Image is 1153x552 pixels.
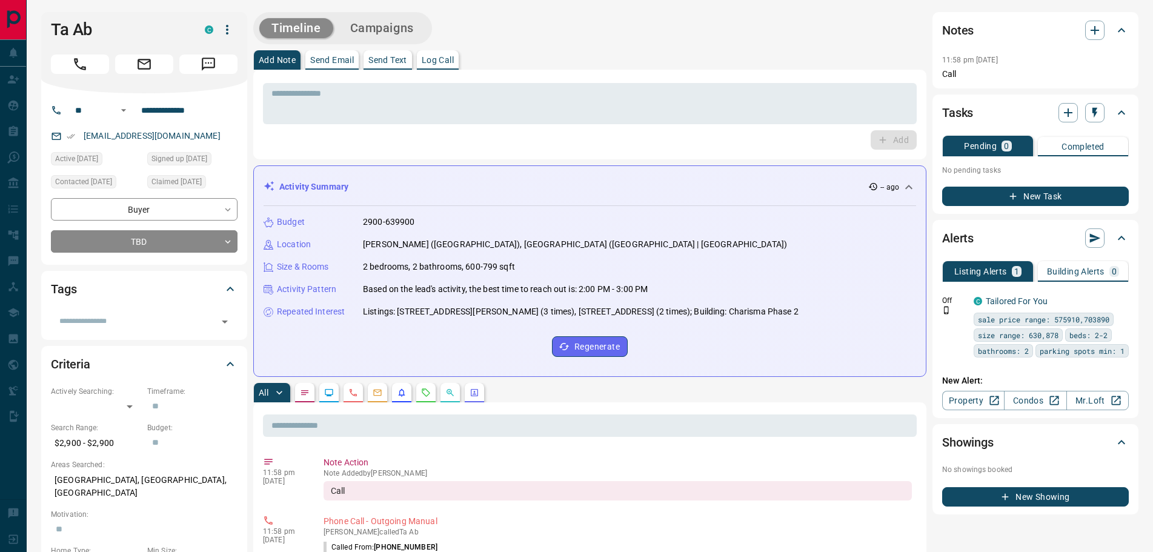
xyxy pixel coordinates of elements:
svg: Opportunities [445,388,455,397]
p: Note Added by [PERSON_NAME] [324,469,912,477]
h2: Alerts [942,228,974,248]
p: 0 [1004,142,1009,150]
svg: Agent Actions [470,388,479,397]
p: Pending [964,142,997,150]
p: Repeated Interest [277,305,345,318]
p: 2 bedrooms, 2 bathrooms, 600-799 sqft [363,261,515,273]
span: beds: 2-2 [1069,329,1108,341]
p: Log Call [422,56,454,64]
p: Activity Pattern [277,283,336,296]
div: condos.ca [974,297,982,305]
span: sale price range: 575910,703890 [978,313,1109,325]
p: [PERSON_NAME] called Ta Ab [324,528,912,536]
span: Message [179,55,238,74]
a: Mr.Loft [1066,391,1129,410]
h2: Notes [942,21,974,40]
p: Add Note [259,56,296,64]
button: New Showing [942,487,1129,507]
h2: Tags [51,279,76,299]
div: Mon Aug 11 2025 [147,152,238,169]
div: condos.ca [205,25,213,34]
a: Condos [1004,391,1066,410]
p: 11:58 pm [263,527,305,536]
h2: Criteria [51,354,90,374]
span: Call [51,55,109,74]
p: 0 [1112,267,1117,276]
div: Alerts [942,224,1129,253]
p: 11:58 pm [DATE] [942,56,998,64]
div: Tue Aug 12 2025 [51,175,141,192]
div: Mon Aug 11 2025 [51,152,141,169]
p: 1 [1014,267,1019,276]
span: Claimed [DATE] [151,176,202,188]
svg: Push Notification Only [942,306,951,314]
a: Tailored For You [986,296,1048,306]
p: 2900-639900 [363,216,414,228]
a: Property [942,391,1005,410]
p: Motivation: [51,509,238,520]
span: Signed up [DATE] [151,153,207,165]
svg: Emails [373,388,382,397]
a: [EMAIL_ADDRESS][DOMAIN_NAME] [84,131,221,141]
p: [GEOGRAPHIC_DATA], [GEOGRAPHIC_DATA], [GEOGRAPHIC_DATA] [51,470,238,503]
span: size range: 630,878 [978,329,1058,341]
svg: Notes [300,388,310,397]
div: Tags [51,274,238,304]
span: Active [DATE] [55,153,98,165]
div: Tasks [942,98,1129,127]
svg: Email Verified [67,132,75,141]
h2: Showings [942,433,994,452]
p: Send Email [310,56,354,64]
p: No pending tasks [942,161,1129,179]
p: 11:58 pm [263,468,305,477]
h1: Ta Ab [51,20,187,39]
p: Size & Rooms [277,261,329,273]
div: Buyer [51,198,238,221]
p: Send Text [368,56,407,64]
p: Activity Summary [279,181,348,193]
p: Actively Searching: [51,386,141,397]
p: Budget [277,216,305,228]
div: Call [324,481,912,500]
p: Note Action [324,456,912,469]
svg: Requests [421,388,431,397]
span: Contacted [DATE] [55,176,112,188]
span: parking spots min: 1 [1040,345,1125,357]
p: Based on the lead's activity, the best time to reach out is: 2:00 PM - 3:00 PM [363,283,648,296]
p: Location [277,238,311,251]
p: Listings: [STREET_ADDRESS][PERSON_NAME] (3 times), [STREET_ADDRESS] (2 times); Building: Charisma... [363,305,799,318]
p: -- ago [880,182,899,193]
button: New Task [942,187,1129,206]
button: Timeline [259,18,333,38]
button: Campaigns [338,18,426,38]
div: TBD [51,230,238,253]
span: [PHONE_NUMBER] [374,543,437,551]
p: Building Alerts [1047,267,1105,276]
button: Open [116,103,131,118]
p: [DATE] [263,536,305,544]
span: Email [115,55,173,74]
p: No showings booked [942,464,1129,475]
h2: Tasks [942,103,973,122]
p: Search Range: [51,422,141,433]
p: Completed [1062,142,1105,151]
div: Tue Aug 12 2025 [147,175,238,192]
p: Timeframe: [147,386,238,397]
button: Regenerate [552,336,628,357]
svg: Lead Browsing Activity [324,388,334,397]
p: Off [942,295,966,306]
p: Call [942,68,1129,81]
p: $2,900 - $2,900 [51,433,141,453]
svg: Calls [348,388,358,397]
div: Notes [942,16,1129,45]
p: All [259,388,268,397]
p: New Alert: [942,374,1129,387]
button: Open [216,313,233,330]
div: Showings [942,428,1129,457]
p: [DATE] [263,477,305,485]
span: bathrooms: 2 [978,345,1029,357]
svg: Listing Alerts [397,388,407,397]
p: Budget: [147,422,238,433]
p: [PERSON_NAME] ([GEOGRAPHIC_DATA]), [GEOGRAPHIC_DATA] ([GEOGRAPHIC_DATA] | [GEOGRAPHIC_DATA]) [363,238,787,251]
p: Listing Alerts [954,267,1007,276]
